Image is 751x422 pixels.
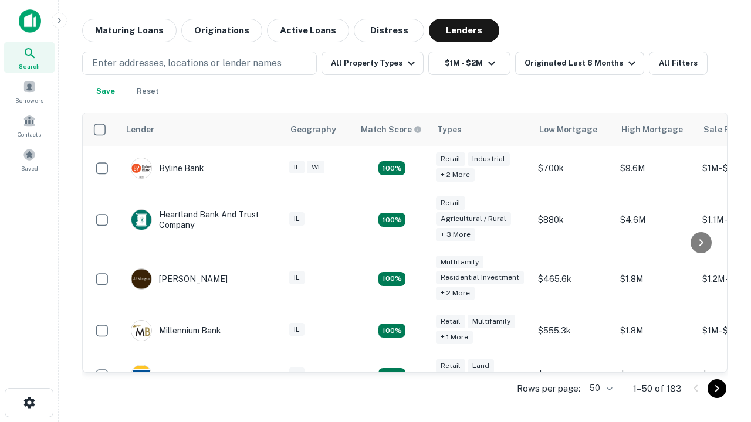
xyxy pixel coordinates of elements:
div: OLD National Bank [131,365,232,386]
div: Retail [436,359,465,373]
div: IL [289,212,305,226]
img: capitalize-icon.png [19,9,41,33]
span: Borrowers [15,96,43,105]
div: Lender [126,122,154,137]
td: $4.6M [614,190,696,250]
div: Millennium Bank [131,320,221,341]
th: Capitalize uses an advanced AI algorithm to match your search with the best lender. The match sco... [354,113,430,146]
button: Go to next page [708,379,726,398]
th: Types [430,113,532,146]
div: + 2 more [436,168,475,182]
div: Originated Last 6 Months [525,56,639,70]
th: Lender [119,113,283,146]
div: Agricultural / Rural [436,212,511,226]
div: Matching Properties: 21, hasApolloMatch: undefined [378,161,405,175]
div: Types [437,122,462,137]
th: Low Mortgage [532,113,614,146]
div: + 1 more [436,331,473,344]
p: 1–50 of 183 [633,382,682,396]
p: Rows per page: [517,382,580,396]
button: Maturing Loans [82,19,177,42]
div: Multifamily [436,256,483,269]
div: Retail [436,152,465,166]
a: Saved [4,144,55,175]
th: Geography [283,113,354,146]
td: $1.8M [614,250,696,309]
div: Low Mortgage [539,122,597,137]
td: $555.3k [532,308,614,353]
h6: Match Score [361,123,420,136]
div: IL [289,161,305,174]
div: Residential Investment [436,271,524,284]
div: High Mortgage [621,122,683,137]
div: Industrial [468,152,510,166]
iframe: Chat Widget [692,291,751,347]
div: IL [289,367,305,381]
div: Heartland Bank And Trust Company [131,209,272,230]
button: Originated Last 6 Months [515,52,644,75]
button: Active Loans [267,19,349,42]
th: High Mortgage [614,113,696,146]
button: Lenders [429,19,499,42]
img: picture [131,365,151,385]
button: $1M - $2M [428,52,510,75]
td: $465.6k [532,250,614,309]
div: Geography [290,122,336,137]
div: Multifamily [468,315,515,328]
button: Reset [129,80,167,103]
td: $880k [532,190,614,250]
img: picture [131,321,151,341]
div: Retail [436,196,465,210]
div: Matching Properties: 27, hasApolloMatch: undefined [378,272,405,286]
img: picture [131,269,151,289]
span: Saved [21,164,38,173]
div: WI [307,161,324,174]
div: + 2 more [436,287,475,300]
div: Matching Properties: 17, hasApolloMatch: undefined [378,213,405,227]
button: All Filters [649,52,708,75]
a: Search [4,42,55,73]
div: Capitalize uses an advanced AI algorithm to match your search with the best lender. The match sco... [361,123,422,136]
a: Contacts [4,110,55,141]
td: $4M [614,353,696,397]
div: IL [289,271,305,284]
div: Matching Properties: 18, hasApolloMatch: undefined [378,368,405,382]
button: Originations [181,19,262,42]
div: Retail [436,315,465,328]
div: [PERSON_NAME] [131,268,228,290]
div: IL [289,323,305,336]
span: Search [19,62,40,71]
td: $715k [532,353,614,397]
button: Distress [354,19,424,42]
div: Land [468,359,494,373]
div: Matching Properties: 16, hasApolloMatch: undefined [378,324,405,338]
img: picture [131,158,151,178]
td: $9.6M [614,146,696,190]
div: + 3 more [436,228,475,241]
button: Save your search to get updates of matches that match your search criteria. [87,80,124,103]
img: picture [131,210,151,230]
button: All Property Types [322,52,424,75]
button: Enter addresses, locations or lender names [82,52,317,75]
p: Enter addresses, locations or lender names [92,56,282,70]
span: Contacts [18,130,41,139]
div: Byline Bank [131,158,204,179]
td: $1.8M [614,308,696,353]
div: 50 [585,380,614,397]
a: Borrowers [4,76,55,107]
td: $700k [532,146,614,190]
